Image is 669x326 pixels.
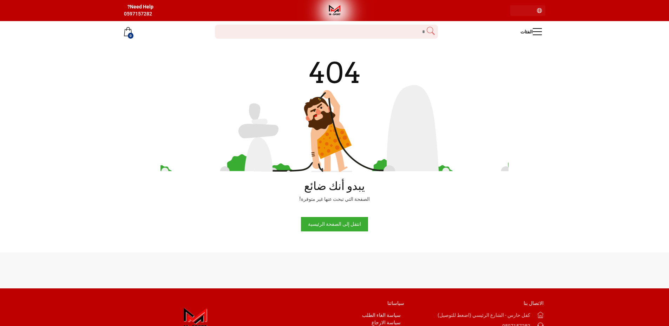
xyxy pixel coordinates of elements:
strong: 0 [128,33,133,39]
img: LOGO [326,2,343,19]
a: كفل حارس - الشارع الرئيسي (اضعط للتوصيل) [438,312,530,319]
a: 0597157282 [124,11,152,17]
a: الفئات [520,21,545,42]
a: سياسة الغاء الطلب [362,312,401,318]
h3: سياساتنا [265,300,404,306]
p: الصفحة التي تبحث عنها غير متوفرة! [160,196,509,203]
a: سياسة الارجاع [372,320,401,325]
h1: 404 [160,56,509,90]
h3: يبدو أنك ضائع [160,179,509,193]
a: Need Help? [127,4,153,10]
a: 0 [124,21,132,42]
a: انتقل إلى الصفحة الرئيسية [301,217,368,231]
h3: الاتصال بنا [404,300,544,306]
